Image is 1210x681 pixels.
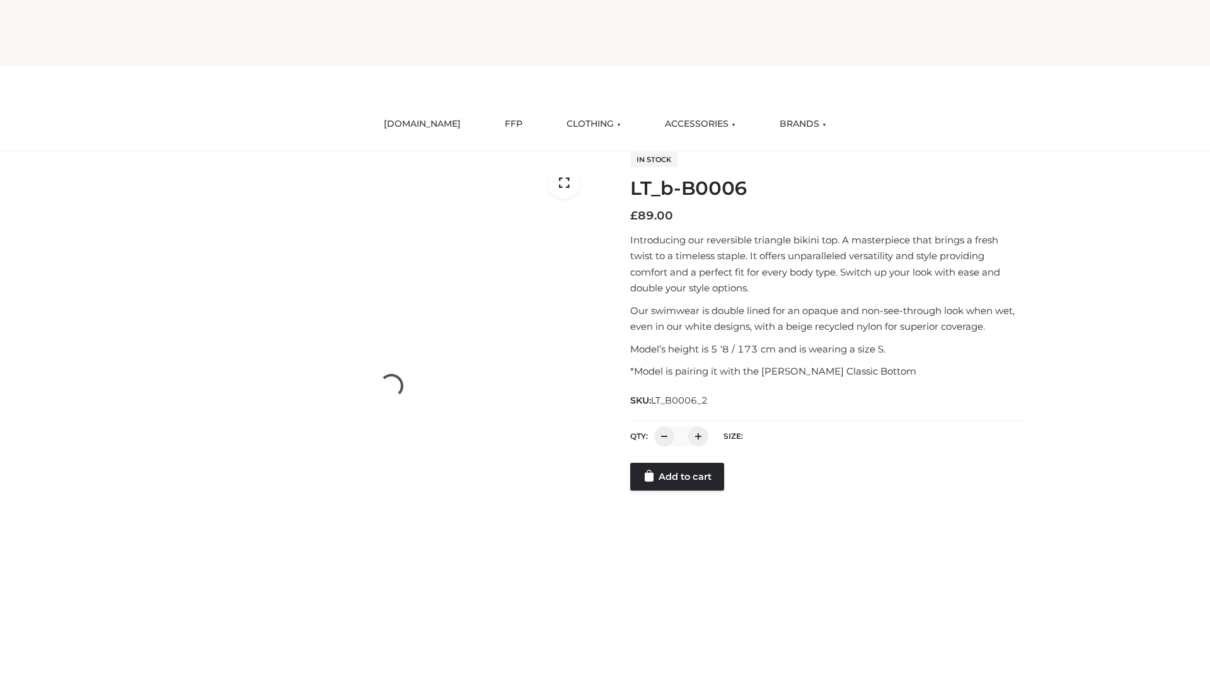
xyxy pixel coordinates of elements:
span: LT_B0006_2 [651,395,708,406]
span: SKU: [630,393,709,408]
span: In stock [630,152,677,167]
span: £ [630,209,638,223]
a: [DOMAIN_NAME] [374,110,470,138]
label: QTY: [630,431,648,441]
label: Size: [723,431,743,441]
p: Our swimwear is double lined for an opaque and non-see-through look when wet, even in our white d... [630,303,1023,335]
a: CLOTHING [557,110,630,138]
p: Model’s height is 5 ‘8 / 173 cm and is wearing a size S. [630,341,1023,358]
h1: LT_b-B0006 [630,177,1023,200]
a: FFP [495,110,532,138]
bdi: 89.00 [630,209,673,223]
p: Introducing our reversible triangle bikini top. A masterpiece that brings a fresh twist to a time... [630,232,1023,296]
a: Add to cart [630,463,724,491]
a: ACCESSORIES [655,110,745,138]
p: *Model is pairing it with the [PERSON_NAME] Classic Bottom [630,363,1023,380]
a: BRANDS [770,110,836,138]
